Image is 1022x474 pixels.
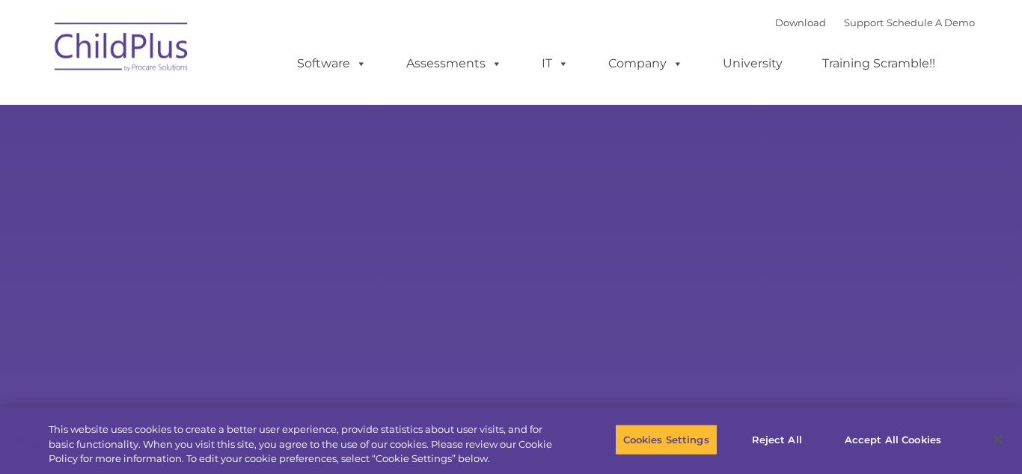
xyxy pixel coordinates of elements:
button: Accept All Cookies [836,424,949,455]
a: Download [775,16,826,28]
button: Close [982,423,1015,456]
div: This website uses cookies to create a better user experience, provide statistics about user visit... [49,422,562,467]
img: ChildPlus by Procare Solutions [47,12,197,87]
a: Assessments [391,49,517,79]
a: Company [593,49,698,79]
a: Training Scramble!! [807,49,950,79]
font: | [775,16,975,28]
a: University [708,49,798,79]
a: IT [527,49,584,79]
button: Reject All [730,424,824,455]
a: Support [844,16,884,28]
a: Software [282,49,382,79]
a: Schedule A Demo [887,16,975,28]
button: Cookies Settings [615,424,717,455]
